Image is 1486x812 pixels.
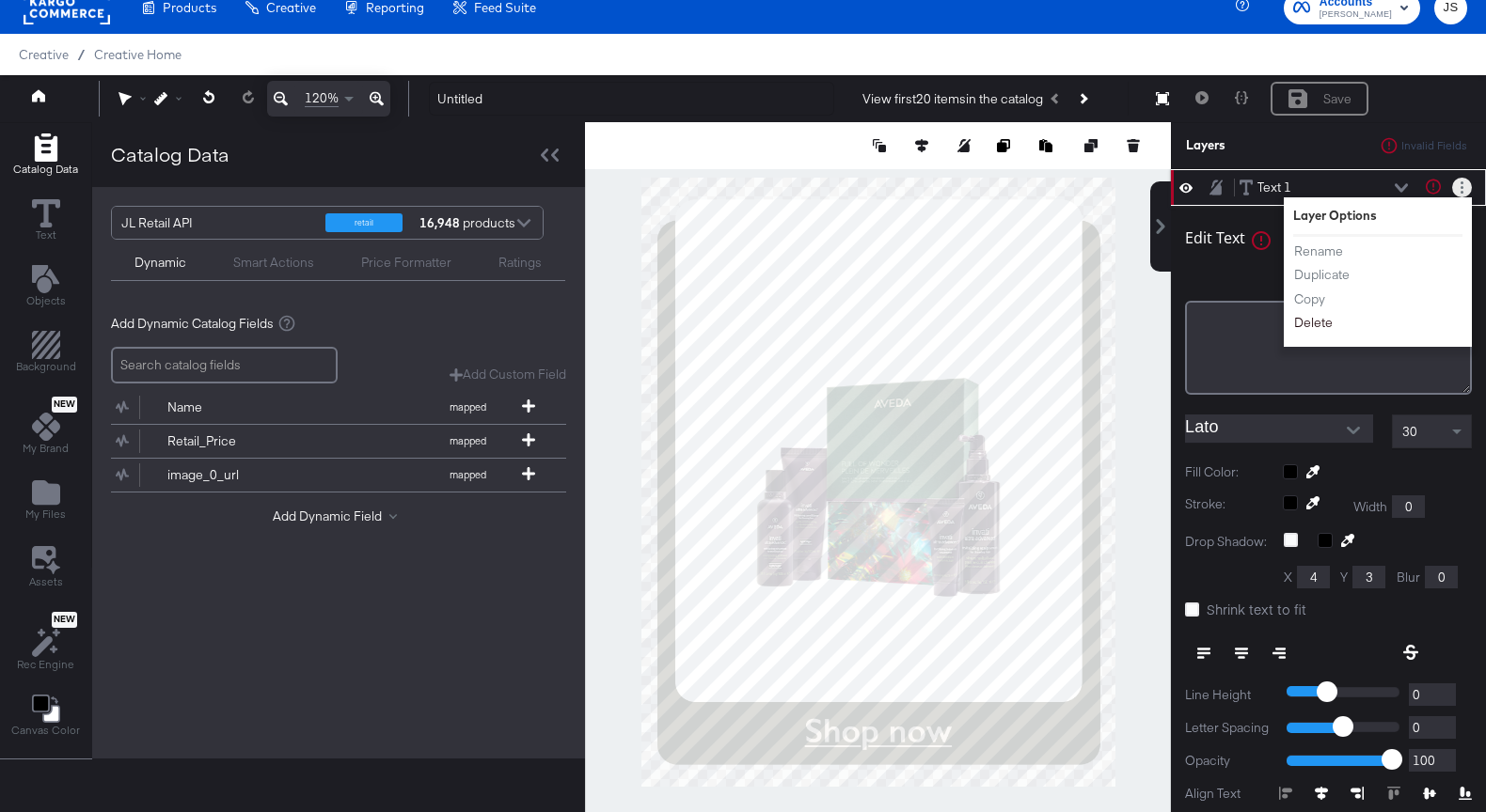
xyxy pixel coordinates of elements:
button: Copy image [997,136,1016,155]
label: X [1284,569,1292,586]
button: Add Rectangle [2,129,89,182]
div: Edit Text [1185,228,1245,247]
span: My Brand [23,441,69,456]
div: Dynamic [134,254,186,272]
button: image_0_urlmapped [111,459,543,492]
label: Width [1353,498,1387,516]
label: Fill Color: [1185,463,1269,481]
span: mapped [416,468,519,481]
label: Blur [1397,569,1420,586]
label: Y [1340,569,1348,586]
div: Retail_Price [167,432,304,450]
button: Add Rectangle [5,327,87,381]
input: Search catalog fields [111,347,338,383]
span: Catalog Data [13,162,78,177]
button: NewMy Brand [11,393,80,462]
button: Add Files [14,475,77,528]
div: Invalid Fields [1400,139,1472,152]
button: Assets [18,540,74,595]
svg: Paste image [1039,139,1052,152]
strong: 16,948 [417,207,463,239]
button: Layer Options [1452,178,1472,197]
button: Add Text [15,260,77,314]
span: Add Dynamic Catalog Fields [111,315,274,333]
div: products [417,207,473,239]
div: JL Retail API [121,207,311,239]
span: Assets [29,574,63,589]
button: Namemapped [111,391,543,424]
span: My Files [25,507,66,522]
label: Drop Shadow: [1185,533,1270,551]
span: New [52,398,77,411]
div: View first 20 items in the catalog [862,90,1043,108]
span: Objects [26,293,66,308]
span: 30 [1402,423,1417,440]
span: mapped [416,434,519,447]
label: Align Text [1185,785,1279,803]
button: Text [21,195,71,248]
span: Background [16,359,76,374]
div: Name [167,398,304,416]
div: Layer Options [1293,207,1462,225]
label: Opacity [1185,752,1273,770]
div: Smart Actions [233,254,314,272]
div: retail [325,213,403,232]
a: Creative Home [94,47,182,62]
div: Text 1 [1257,179,1291,196]
label: Letter Spacing [1185,719,1273,737]
button: Delete [1293,313,1334,333]
button: Copy [1293,289,1326,309]
div: Retail_Pricemapped [111,425,566,458]
button: Open [1339,416,1367,445]
div: image_0_url [167,466,304,484]
button: NewRec Engine [6,607,86,678]
span: Shrink text to fit [1207,600,1306,618]
span: mapped [416,400,519,414]
button: Paste image [1039,136,1058,155]
div: Catalog Data [111,141,229,168]
div: Ratings [498,254,542,272]
span: Rec Engine [17,657,74,672]
div: Price Formatter [361,254,451,272]
span: New [52,614,77,626]
span: Creative [19,47,69,62]
svg: Copy image [997,139,1010,152]
button: Next Product [1069,82,1096,116]
span: Text [36,227,56,242]
div: Namemapped [111,391,566,424]
span: [PERSON_NAME] [1320,8,1392,23]
label: Line Height [1185,686,1273,704]
span: / [69,47,94,62]
button: Add Custom Field [450,366,566,383]
span: Canvas Color [11,723,80,738]
button: Text 1 [1239,178,1292,197]
div: Layers [1186,136,1378,154]
button: Add Dynamic Field [273,507,404,525]
button: Retail_Pricemapped [111,425,543,458]
button: Duplicate [1293,265,1351,285]
button: Rename [1293,242,1344,261]
label: Stroke: [1185,495,1269,518]
div: image_0_urlmapped [111,459,566,492]
span: 120% [305,89,339,107]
